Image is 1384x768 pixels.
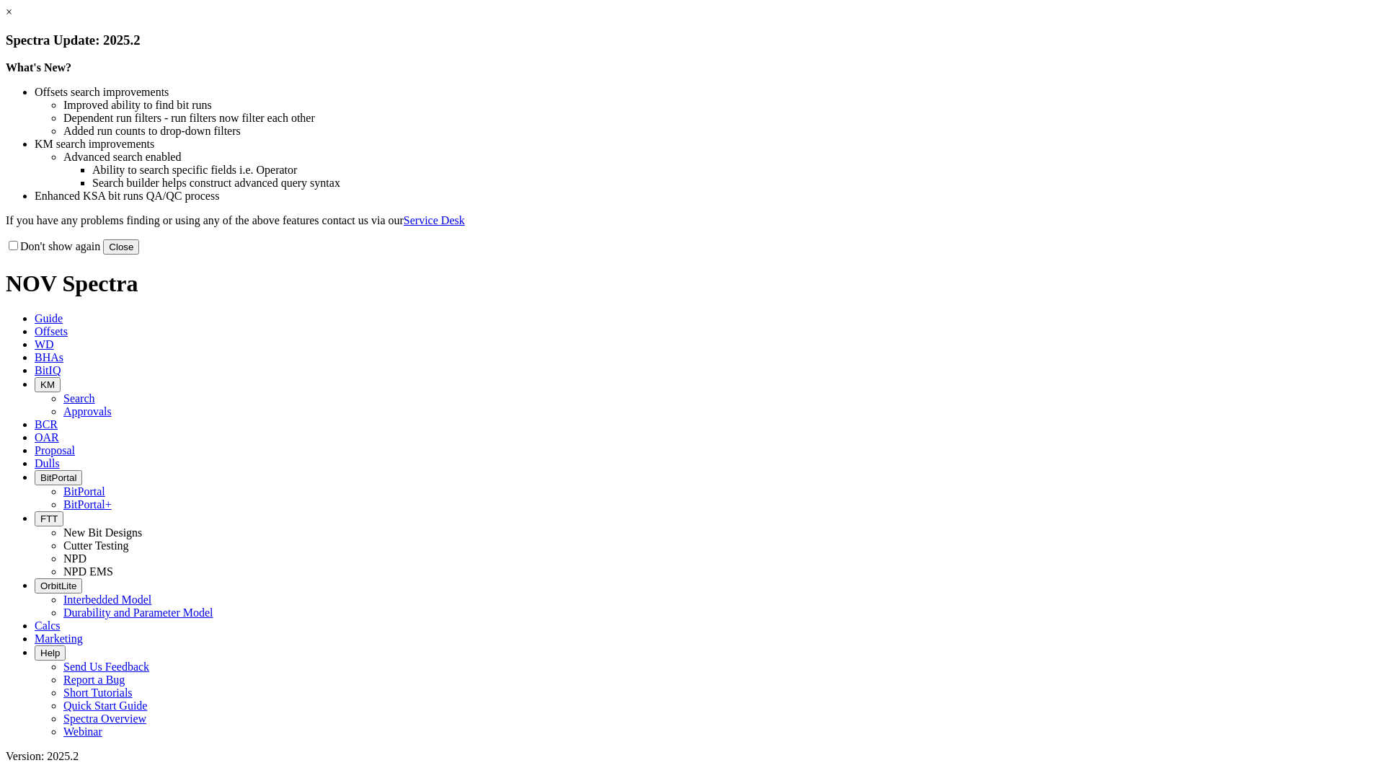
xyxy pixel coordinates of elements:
span: KM [40,379,55,390]
a: Interbedded Model [63,593,151,606]
a: Quick Start Guide [63,699,147,712]
span: BHAs [35,351,63,363]
p: If you have any problems finding or using any of the above features contact us via our [6,214,1378,227]
a: BitPortal+ [63,498,112,511]
li: Enhanced KSA bit runs QA/QC process [35,190,1378,203]
a: Durability and Parameter Model [63,606,213,619]
input: Don't show again [9,241,18,250]
li: Advanced search enabled [63,151,1378,164]
span: Proposal [35,444,75,456]
strong: What's New? [6,61,71,74]
button: Close [103,239,139,255]
span: Dulls [35,457,60,469]
label: Don't show again [6,240,100,252]
a: NPD EMS [63,565,113,578]
span: WD [35,338,54,350]
div: Version: 2025.2 [6,750,1378,763]
a: Approvals [63,405,112,418]
span: BCR [35,418,58,431]
h1: NOV Spectra [6,270,1378,297]
a: Send Us Feedback [63,661,149,673]
a: Report a Bug [63,674,125,686]
span: OrbitLite [40,581,76,591]
span: BitPortal [40,472,76,483]
li: Search builder helps construct advanced query syntax [92,177,1378,190]
a: × [6,6,12,18]
li: Dependent run filters - run filters now filter each other [63,112,1378,125]
span: Calcs [35,619,61,632]
a: Spectra Overview [63,712,146,725]
a: Webinar [63,725,102,738]
a: Search [63,392,95,405]
span: OAR [35,431,59,443]
a: Cutter Testing [63,539,129,552]
span: BitIQ [35,364,61,376]
a: NPD [63,552,86,565]
span: Offsets [35,325,68,337]
li: Improved ability to find bit runs [63,99,1378,112]
span: FTT [40,513,58,524]
span: Marketing [35,632,83,645]
a: BitPortal [63,485,105,498]
li: Added run counts to drop-down filters [63,125,1378,138]
span: Help [40,648,60,658]
span: Guide [35,312,63,325]
li: KM search improvements [35,138,1378,151]
li: Ability to search specific fields i.e. Operator [92,164,1378,177]
li: Offsets search improvements [35,86,1378,99]
a: Short Tutorials [63,687,133,699]
h3: Spectra Update: 2025.2 [6,32,1378,48]
a: New Bit Designs [63,526,142,539]
a: Service Desk [404,214,465,226]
